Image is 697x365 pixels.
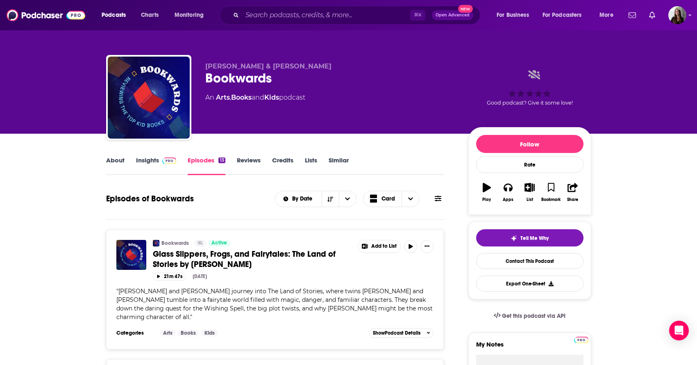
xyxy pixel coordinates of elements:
input: Search podcasts, credits, & more... [242,9,410,22]
a: Charts [136,9,163,22]
span: For Podcasters [543,9,582,21]
span: Charts [141,9,159,21]
span: [PERSON_NAME] and [PERSON_NAME] journey into The Land of Stories, where twins [PERSON_NAME] and [... [116,287,433,321]
a: InsightsPodchaser Pro [136,156,177,175]
button: Show More Button [358,240,401,253]
span: More [599,9,613,21]
button: Follow [476,135,583,153]
div: An podcast [205,93,305,103]
a: Show notifications dropdown [625,8,639,22]
button: Export One-Sheet [476,276,583,292]
button: Sort Direction [322,191,339,207]
div: Search podcasts, credits, & more... [227,6,488,25]
button: open menu [537,9,594,22]
div: [DATE] [193,274,207,279]
span: , [230,94,231,101]
span: For Business [497,9,529,21]
button: Show More Button [420,240,434,253]
span: Show Podcast Details [373,330,420,336]
span: Get this podcast via API [502,313,565,319]
span: Good podcast? Give it some love! [487,100,573,106]
img: Podchaser Pro [162,157,177,164]
a: Bookwards [161,240,189,246]
img: Bookwards [108,57,190,139]
button: Show profile menu [668,6,686,24]
div: Good podcast? Give it some love! [468,62,591,113]
img: Podchaser Pro [574,337,588,343]
span: Open Advanced [436,13,470,17]
div: Play [482,197,491,202]
div: Share [567,197,578,202]
button: Apps [497,178,519,207]
button: Share [562,178,583,207]
button: open menu [275,196,322,202]
button: open menu [491,9,539,22]
label: My Notes [476,340,583,355]
a: Episodes13 [188,156,225,175]
h3: Categories [116,330,153,336]
div: Open Intercom Messenger [669,321,689,340]
img: tell me why sparkle [511,235,517,242]
a: Glass Slippers, Frogs, and Fairytales: The Land of Stories by [PERSON_NAME] [153,249,352,269]
span: Card [381,196,395,202]
img: User Profile [668,6,686,24]
a: About [106,156,125,175]
button: Open AdvancedNew [432,10,473,20]
button: open menu [339,191,356,207]
div: Rate [476,156,583,173]
a: Credits [272,156,293,175]
button: open menu [169,9,214,22]
img: Podchaser - Follow, Share and Rate Podcasts [7,7,85,23]
span: Add to List [371,243,397,249]
img: Glass Slippers, Frogs, and Fairytales: The Land of Stories by Chris Colfer [116,240,146,270]
a: Similar [329,156,349,175]
button: tell me why sparkleTell Me Why [476,229,583,246]
a: Arts [160,330,176,336]
div: List [527,197,533,202]
span: [PERSON_NAME] & [PERSON_NAME] [205,62,331,70]
button: Bookmark [540,178,562,207]
a: Books [231,94,252,101]
div: Apps [503,197,513,202]
a: Lists [305,156,317,175]
span: Logged in as bnmartinn [668,6,686,24]
a: Kids [264,94,279,101]
a: Active [208,240,230,246]
a: Kids [201,330,218,336]
span: Glass Slippers, Frogs, and Fairytales: The Land of Stories by [PERSON_NAME] [153,249,336,269]
span: By Date [292,196,315,202]
a: Reviews [237,156,261,175]
a: Pro website [574,335,588,343]
span: New [458,5,473,13]
button: Play [476,178,497,207]
button: ShowPodcast Details [369,328,434,338]
a: Get this podcast via API [487,306,572,326]
img: Bookwards [153,240,159,246]
a: Arts [216,94,230,101]
a: Show notifications dropdown [646,8,658,22]
button: open menu [594,9,624,22]
a: Contact This Podcast [476,253,583,269]
span: ⌘ K [410,10,425,21]
span: " " [116,287,433,321]
span: Podcasts [102,9,126,21]
button: Choose View [363,191,420,207]
a: Books [177,330,199,336]
span: Tell Me Why [520,235,549,242]
span: Active [211,239,227,247]
button: open menu [96,9,136,22]
button: List [519,178,540,207]
span: Monitoring [175,9,204,21]
h1: Episodes of Bookwards [106,194,194,204]
div: Bookmark [541,197,561,202]
span: and [252,94,264,101]
h2: Choose List sort [275,191,356,207]
button: 21m 47s [153,273,186,281]
div: 13 [218,157,225,163]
